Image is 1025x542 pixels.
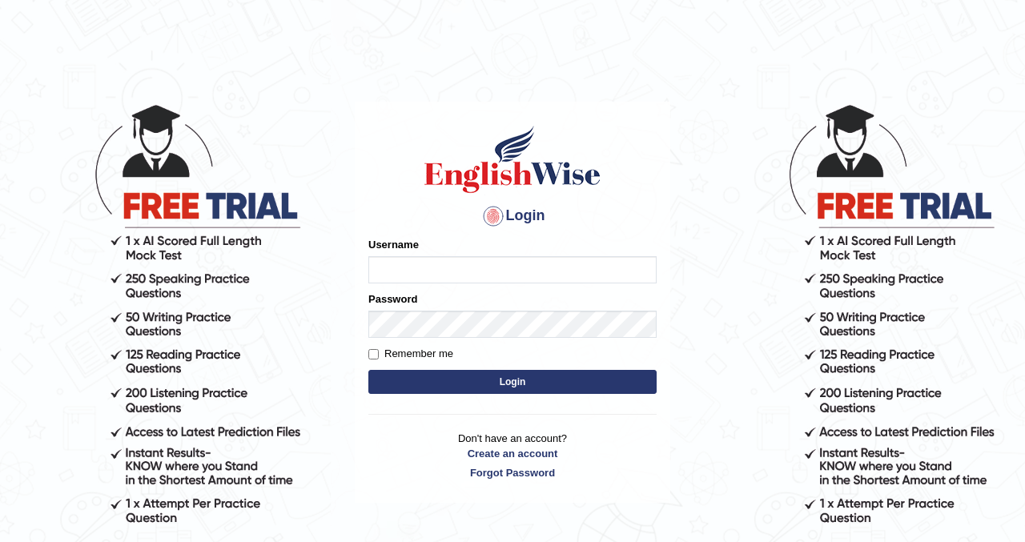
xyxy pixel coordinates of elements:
[368,446,657,461] a: Create an account
[368,237,419,252] label: Username
[368,370,657,394] button: Login
[368,349,379,359] input: Remember me
[368,431,657,480] p: Don't have an account?
[368,203,657,229] h4: Login
[368,346,453,362] label: Remember me
[368,465,657,480] a: Forgot Password
[421,123,604,195] img: Logo of English Wise sign in for intelligent practice with AI
[368,291,417,307] label: Password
